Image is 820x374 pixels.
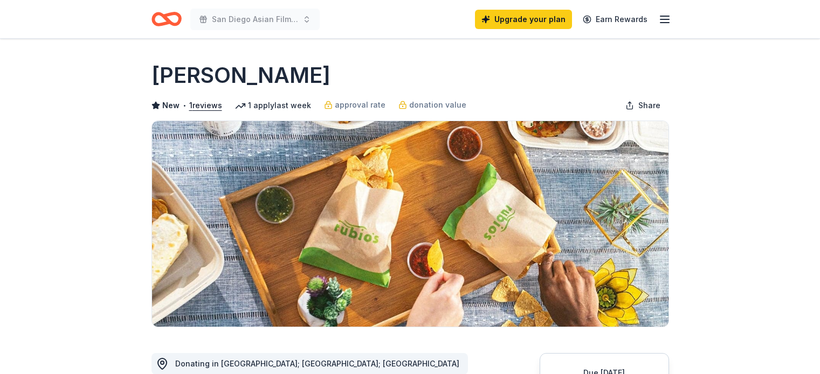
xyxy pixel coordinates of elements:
span: San Diego Asian Film Festival (SDAFF) [212,13,298,26]
span: donation value [409,98,466,111]
a: Earn Rewards [576,10,654,29]
span: New [162,99,180,112]
h1: [PERSON_NAME] [151,60,330,90]
a: approval rate [324,98,385,111]
button: San Diego Asian Film Festival (SDAFF) [190,9,320,30]
a: donation value [398,98,466,111]
span: • [182,101,186,110]
button: Share [617,95,669,116]
div: 1 apply last week [235,99,311,112]
a: Upgrade your plan [475,10,572,29]
span: Share [638,99,660,112]
a: Home [151,6,182,32]
button: 1reviews [189,99,222,112]
img: Image for Rubio's [152,121,669,327]
span: Donating in [GEOGRAPHIC_DATA]; [GEOGRAPHIC_DATA]; [GEOGRAPHIC_DATA] [175,359,459,368]
span: approval rate [335,98,385,111]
